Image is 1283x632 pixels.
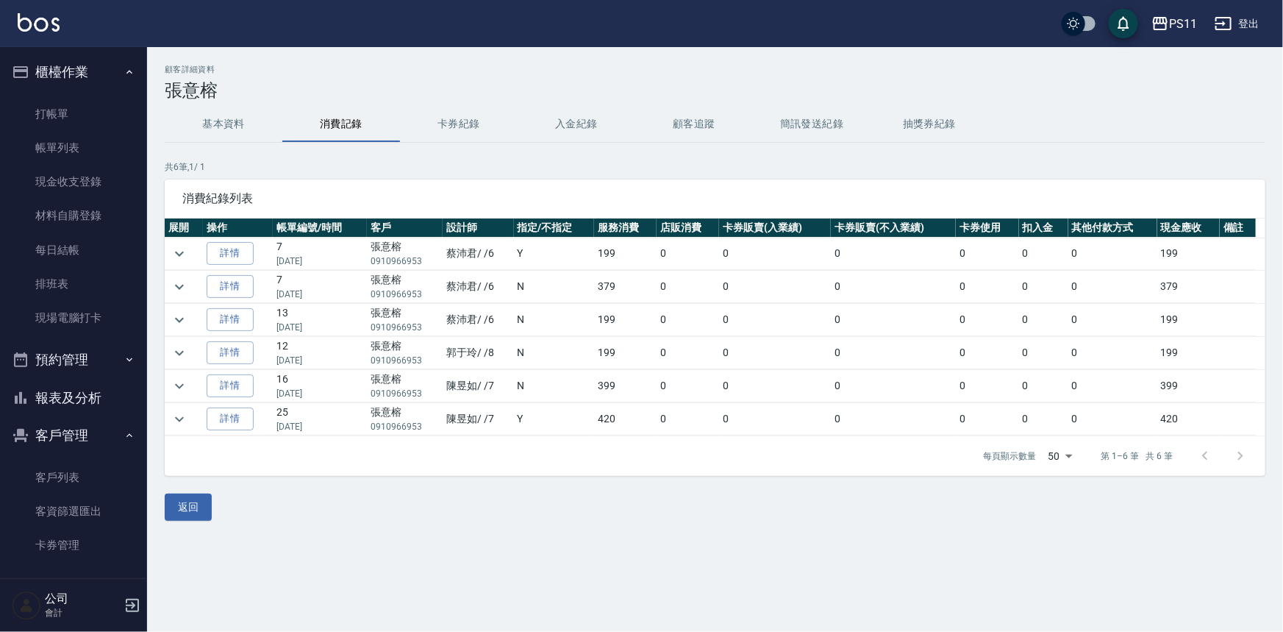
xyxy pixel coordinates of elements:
td: 0 [719,271,831,303]
button: expand row [168,309,190,331]
div: 50 [1043,436,1078,476]
p: 0910966953 [371,288,439,301]
td: 399 [1157,370,1220,402]
p: 0910966953 [371,354,439,367]
td: 420 [1157,403,1220,436]
td: 0 [719,337,831,369]
button: 卡券紀錄 [400,107,518,142]
td: Y [514,238,595,270]
td: 0 [657,238,719,270]
p: [DATE] [276,255,363,268]
a: 打帳單 [6,97,141,131]
a: 現金收支登錄 [6,165,141,199]
td: 0 [1019,271,1068,303]
th: 卡券販賣(入業績) [719,219,831,238]
td: 0 [1068,370,1157,402]
p: [DATE] [276,354,363,367]
td: 25 [273,403,367,436]
td: 郭于玲 / /8 [443,337,514,369]
td: 0 [1068,337,1157,369]
td: N [514,271,595,303]
td: 0 [1019,337,1068,369]
td: 0 [1068,238,1157,270]
td: 0 [956,304,1018,336]
button: expand row [168,243,190,265]
th: 現金應收 [1157,219,1220,238]
p: 共 6 筆, 1 / 1 [165,160,1265,174]
th: 其他付款方式 [1068,219,1157,238]
th: 備註 [1220,219,1256,238]
button: 抽獎券紀錄 [871,107,988,142]
td: 0 [831,337,956,369]
button: 基本資料 [165,107,282,142]
td: N [514,370,595,402]
td: 0 [956,337,1018,369]
td: 張意榕 [367,370,443,402]
a: 詳情 [207,341,254,364]
th: 扣入金 [1019,219,1068,238]
p: [DATE] [276,321,363,334]
td: 0 [956,403,1018,436]
button: 行銷工具 [6,569,141,607]
td: 0 [956,238,1018,270]
td: 蔡沛君 / /6 [443,271,514,303]
td: 0 [1019,370,1068,402]
th: 設計師 [443,219,514,238]
button: 顧客追蹤 [635,107,753,142]
td: 7 [273,238,367,270]
p: 0910966953 [371,255,439,268]
td: 0 [1068,403,1157,436]
td: 0 [657,403,719,436]
th: 卡券販賣(不入業績) [831,219,956,238]
button: 入金紀錄 [518,107,635,142]
button: 簡訊發送紀錄 [753,107,871,142]
td: 0 [1068,271,1157,303]
td: 張意榕 [367,238,443,270]
td: 0 [956,370,1018,402]
p: 每頁顯示數量 [984,450,1037,463]
td: 0 [657,271,719,303]
a: 客資篩選匯出 [6,494,141,528]
td: 0 [719,304,831,336]
p: 第 1–6 筆 共 6 筆 [1101,450,1173,463]
td: 蔡沛君 / /6 [443,238,514,270]
th: 指定/不指定 [514,219,595,238]
td: 0 [719,403,831,436]
td: 0 [1019,403,1068,436]
button: save [1109,9,1138,38]
td: 0 [719,370,831,402]
td: 陳昱如 / /7 [443,370,514,402]
td: 0 [1019,238,1068,270]
a: 現場電腦打卡 [6,301,141,335]
td: 0 [831,238,956,270]
th: 店販消費 [657,219,719,238]
a: 材料自購登錄 [6,199,141,232]
a: 詳情 [207,374,254,397]
td: 0 [831,403,956,436]
td: 0 [1068,304,1157,336]
td: 0 [1019,304,1068,336]
span: 消費紀錄列表 [182,191,1248,206]
a: 卡券管理 [6,528,141,562]
td: Y [514,403,595,436]
button: expand row [168,276,190,298]
th: 卡券使用 [956,219,1018,238]
button: PS11 [1146,9,1203,39]
td: 0 [831,304,956,336]
a: 詳情 [207,308,254,331]
td: 399 [594,370,657,402]
td: 蔡沛君 / /6 [443,304,514,336]
button: 櫃檯作業 [6,53,141,91]
a: 排班表 [6,267,141,301]
td: 199 [1157,238,1220,270]
a: 客戶列表 [6,461,141,494]
td: 199 [594,238,657,270]
button: 客戶管理 [6,416,141,455]
td: 張意榕 [367,337,443,369]
td: 陳昱如 / /7 [443,403,514,436]
a: 帳單列表 [6,131,141,165]
a: 詳情 [207,242,254,265]
th: 帳單編號/時間 [273,219,367,238]
p: [DATE] [276,288,363,301]
td: 0 [831,271,956,303]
